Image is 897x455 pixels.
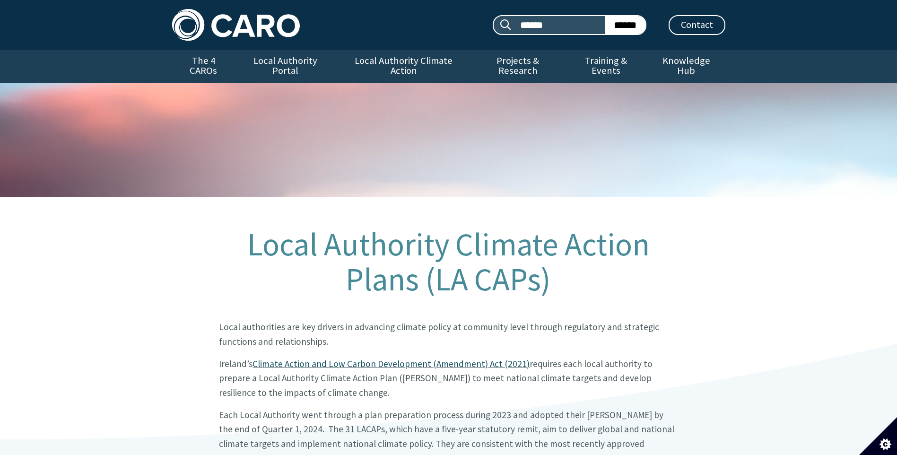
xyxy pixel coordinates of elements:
[172,50,235,83] a: The 4 CAROs
[253,358,530,369] a: Climate Action and Low Carbon Development (Amendment) Act (2021)
[172,9,300,41] img: Caro logo
[219,358,653,398] big: Ireland’s requires each local authority to prepare a Local Authority Climate Action Plan ([PERSON...
[235,50,336,83] a: Local Authority Portal
[219,321,659,347] big: Local authorities are key drivers in advancing climate policy at community level through regulato...
[565,50,647,83] a: Training & Events
[859,417,897,455] button: Set cookie preferences
[471,50,565,83] a: Projects & Research
[336,50,471,83] a: Local Authority Climate Action
[219,227,678,297] h1: Local Authority Climate Action Plans (LA CAPs)
[647,50,725,83] a: Knowledge Hub
[669,15,725,35] a: Contact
